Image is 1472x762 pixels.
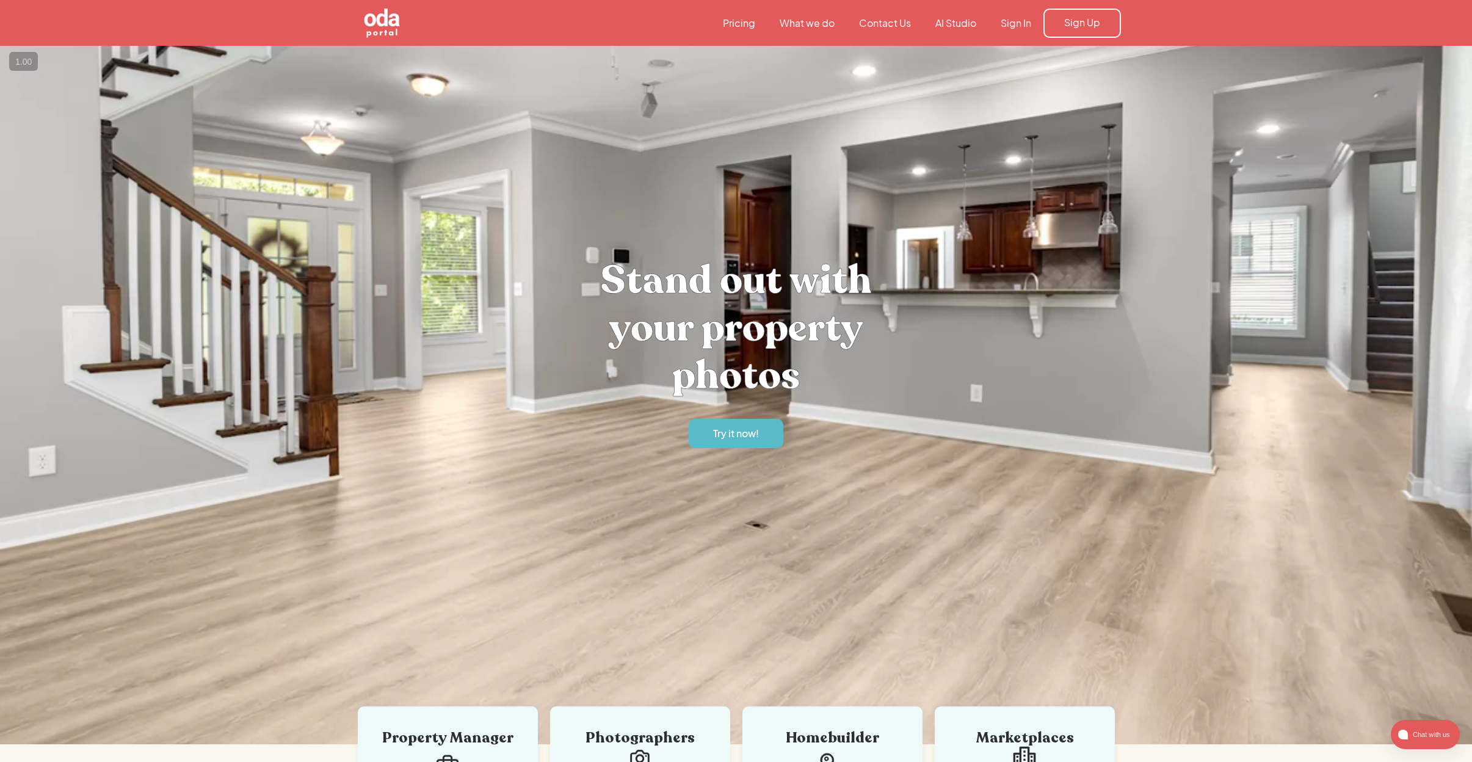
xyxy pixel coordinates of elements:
span: Chat with us [1408,728,1452,741]
div: Sign Up [1064,16,1100,29]
div: Homebuilder [761,731,904,746]
a: Pricing [711,16,767,30]
a: Sign Up [1043,9,1121,38]
a: Sign In [988,16,1043,30]
a: Try it now! [689,419,783,448]
a: Contact Us [847,16,923,30]
div: Property Manager [376,731,520,746]
a: What we do [767,16,847,30]
button: atlas-launcher [1391,720,1460,749]
div: Marketplaces [953,731,1097,746]
a: AI Studio [923,16,988,30]
a: home [352,7,468,39]
h1: Stand out with your property photos [553,256,919,399]
div: Try it now! [713,427,759,440]
div: Photographers [568,731,712,746]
